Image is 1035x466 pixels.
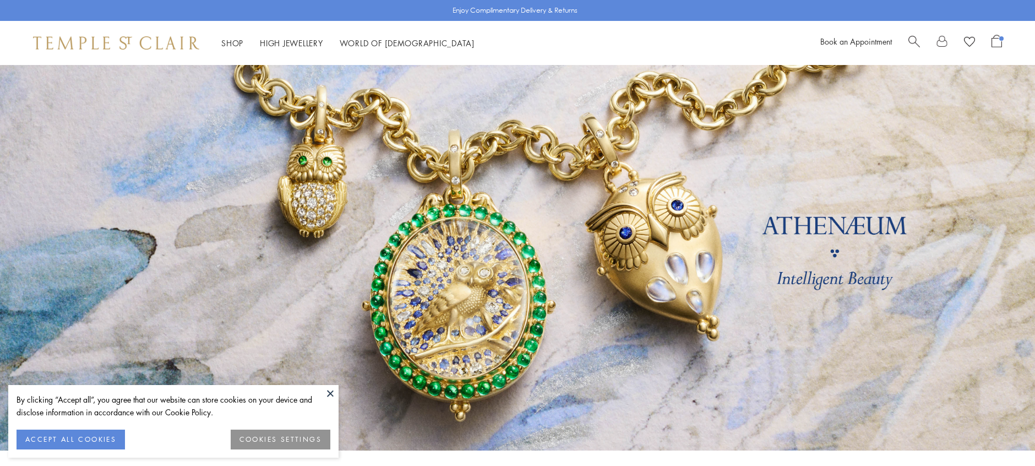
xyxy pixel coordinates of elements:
[33,36,199,50] img: Temple St. Clair
[820,36,892,47] a: Book an Appointment
[221,36,475,50] nav: Main navigation
[17,393,330,419] div: By clicking “Accept all”, you agree that our website can store cookies on your device and disclos...
[221,37,243,48] a: ShopShop
[17,430,125,449] button: ACCEPT ALL COOKIES
[992,35,1002,51] a: Open Shopping Bag
[980,414,1024,455] iframe: Gorgias live chat messenger
[908,35,920,51] a: Search
[231,430,330,449] button: COOKIES SETTINGS
[453,5,578,16] p: Enjoy Complimentary Delivery & Returns
[340,37,475,48] a: World of [DEMOGRAPHIC_DATA]World of [DEMOGRAPHIC_DATA]
[260,37,323,48] a: High JewelleryHigh Jewellery
[964,35,975,51] a: View Wishlist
